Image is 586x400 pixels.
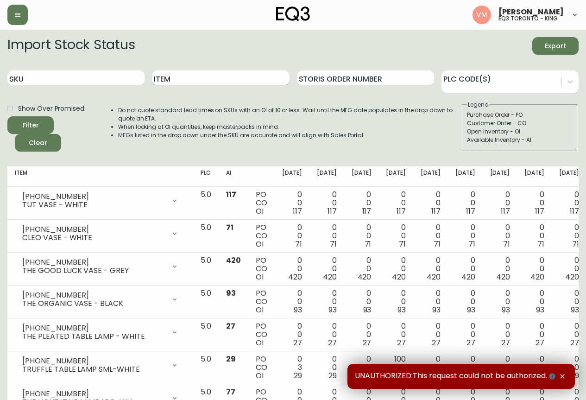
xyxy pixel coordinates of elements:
div: [PHONE_NUMBER] [22,291,165,299]
td: 5.0 [193,253,219,286]
span: 93 [536,305,544,315]
div: 0 0 [455,256,475,281]
span: 93 [397,305,406,315]
td: 5.0 [193,318,219,351]
th: [DATE] [309,166,344,187]
span: OI [256,239,264,249]
span: 117 [431,206,441,216]
div: 0 0 [352,190,372,216]
div: 0 0 [386,289,406,314]
div: 0 0 [559,355,579,380]
div: 0 0 [317,256,337,281]
div: 0 0 [282,256,302,281]
span: 420 [392,272,406,282]
div: 0 0 [386,190,406,216]
li: MFGs listed in the drop down under the SKU are accurate and will align with Sales Portal. [118,131,461,140]
span: 71 [537,239,544,249]
span: 93 [432,305,441,315]
div: 0 0 [490,256,510,281]
th: [DATE] [517,166,552,187]
div: Available Inventory - AI [467,136,573,144]
span: 117 [535,206,544,216]
span: 93 [467,305,475,315]
span: 420 [496,272,510,282]
span: 420 [427,272,441,282]
span: 420 [461,272,475,282]
div: THE ORGANIC VASE - BLACK [22,299,165,308]
span: 27 [293,337,302,348]
img: logo [276,6,310,21]
th: [DATE] [378,166,413,187]
span: 29 [226,354,236,364]
button: Clear [15,134,61,152]
div: 0 0 [352,223,372,248]
td: 5.0 [193,286,219,318]
div: 0 0 [282,322,302,347]
div: 0 0 [490,322,510,347]
h5: eq3 toronto - king [498,16,558,21]
div: 0 0 [455,190,475,216]
div: [PHONE_NUMBER]TUT VASE - WHITE [15,190,186,211]
div: PO CO [256,322,267,347]
div: 0 0 [524,322,544,347]
div: [PHONE_NUMBER] [22,324,165,332]
span: UNAUTHORIZED:This request could not be authorized. [355,371,557,381]
th: AI [219,166,248,187]
span: 71 [468,239,475,249]
div: 0 0 [524,223,544,248]
th: PLC [193,166,219,187]
td: 5.0 [193,351,219,384]
span: 77 [226,387,235,397]
div: 0 0 [524,190,544,216]
td: 5.0 [193,220,219,253]
div: 0 0 [559,322,579,347]
div: Customer Order - CO [467,119,573,127]
span: 27 [328,337,337,348]
span: 27 [570,337,579,348]
div: 0 3 [282,355,302,380]
div: [PHONE_NUMBER]THE ORGANIC VASE - BLACK [15,289,186,310]
span: 71 [572,239,579,249]
div: [PHONE_NUMBER] [22,192,165,201]
div: Purchase Order - PO [467,111,573,119]
span: 117 [397,206,406,216]
div: 0 0 [317,322,337,347]
span: 71 [330,239,337,249]
div: [PHONE_NUMBER] [22,258,165,267]
span: 27 [226,321,235,331]
div: 0 0 [421,355,441,380]
div: 0 0 [490,190,510,216]
div: Open Inventory - OI [467,127,573,136]
div: 0 0 [559,190,579,216]
div: THE GOOD LUCK VASE - GREY [22,267,165,275]
div: Filter [23,120,39,131]
legend: Legend [467,101,490,109]
span: 420 [358,272,372,282]
span: OI [256,272,264,282]
h2: Import Stock Status [7,37,135,55]
div: [PHONE_NUMBER] [22,225,165,234]
span: 71 [295,239,302,249]
span: 27 [363,337,372,348]
div: THE PLEATED TABLE LAMP - WHITE [22,332,165,341]
div: 0 0 [317,289,337,314]
div: 0 0 [352,322,372,347]
span: 71 [399,239,406,249]
span: 29 [294,370,302,381]
div: [PHONE_NUMBER] [22,390,165,398]
li: When looking at OI quantities, keep masterpacks in mind. [118,123,461,131]
span: 117 [293,206,302,216]
span: 93 [502,305,510,315]
span: 27 [432,337,441,348]
div: 0 0 [524,289,544,314]
th: [DATE] [344,166,379,187]
div: [PHONE_NUMBER] [22,357,165,365]
span: Export [540,40,571,52]
div: PO CO [256,355,267,380]
div: 0 0 [455,223,475,248]
div: 0 0 [352,355,372,380]
span: Show Over Promised [18,104,84,114]
span: 27 [397,337,406,348]
div: 0 0 [317,355,337,380]
span: 420 [226,255,241,266]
